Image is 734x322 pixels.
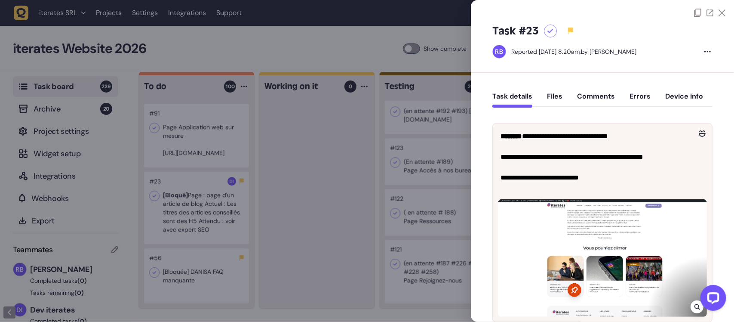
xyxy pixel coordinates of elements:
button: Errors [630,92,651,108]
button: Task details [492,92,532,108]
div: by [PERSON_NAME] [511,47,636,56]
svg: Medium priority [567,28,574,34]
img: Rodolphe Balay [493,45,506,58]
div: Reported [DATE] 8.20am, [511,48,581,56]
button: Device info [665,92,703,108]
button: Files [547,92,562,108]
button: Comments [577,92,615,108]
iframe: LiveChat chat widget [694,282,730,318]
h5: Task #23 [492,24,539,38]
